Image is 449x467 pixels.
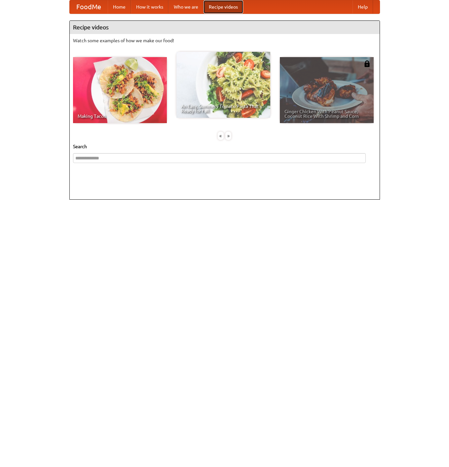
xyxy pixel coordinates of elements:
a: FoodMe [70,0,108,14]
a: Making Tacos [73,57,167,123]
h5: Search [73,143,376,150]
a: Recipe videos [204,0,243,14]
a: Who we are [168,0,204,14]
span: Making Tacos [78,114,162,118]
img: 483408.png [364,60,370,67]
a: Help [353,0,373,14]
div: » [225,132,231,140]
a: Home [108,0,131,14]
div: « [218,132,224,140]
p: Watch some examples of how we make our food! [73,37,376,44]
a: How it works [131,0,168,14]
h4: Recipe videos [70,21,380,34]
a: An Easy, Summery Tomato Pasta That's Ready for Fall [176,52,270,118]
span: An Easy, Summery Tomato Pasta That's Ready for Fall [181,104,266,113]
